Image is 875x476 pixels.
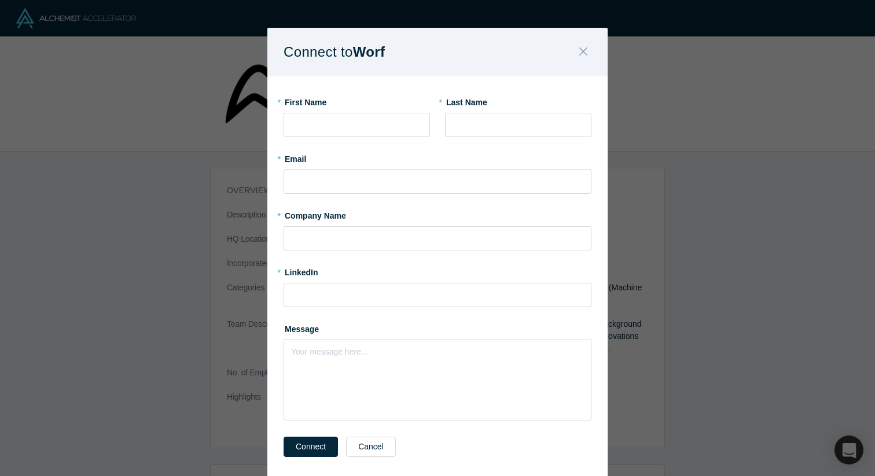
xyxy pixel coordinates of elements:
[445,93,591,109] label: Last Name
[284,437,338,457] button: Connect
[284,93,430,109] label: First Name
[571,40,595,65] button: Close
[353,44,385,60] b: Worf
[284,340,591,420] div: rdw-wrapper
[284,40,405,64] h1: Connect to
[284,206,591,222] label: Company Name
[284,319,591,335] label: Message
[292,344,584,356] div: rdw-editor
[346,437,396,457] button: Cancel
[284,149,591,165] label: Email
[284,263,318,279] label: LinkedIn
